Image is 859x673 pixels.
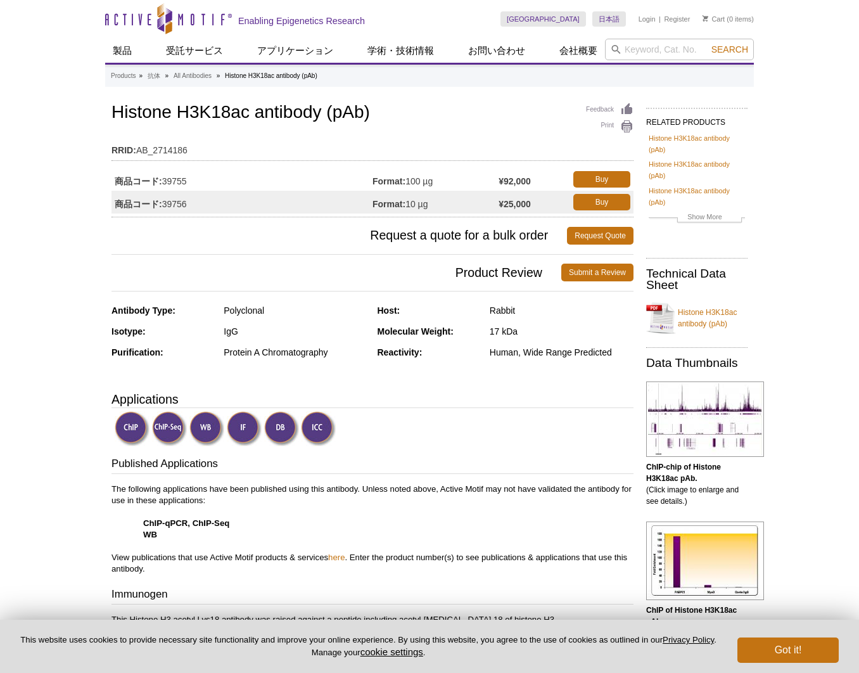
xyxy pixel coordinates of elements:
b: ChIP-chip of Histone H3K18ac pAb. [646,463,721,483]
a: Products [111,70,136,82]
a: Histone H3K18ac antibody (pAb) [646,299,748,337]
img: Histone H3K18ac antibody (pAb) tested by ChIP. [646,522,764,600]
button: Search [708,44,752,55]
a: Histone H3K18ac antibody (pAb) [649,132,745,155]
strong: WB [143,530,157,539]
h3: Applications [111,390,633,409]
td: 100 µg [372,168,499,191]
strong: RRID: [111,144,136,156]
div: Human, Wide Range Predicted [490,347,633,358]
a: 日本語 [592,11,626,27]
li: » [217,72,220,79]
p: (Click image to enlarge and see details.) [646,605,748,650]
strong: ChIP-qPCR, ChIP-Seq [143,518,229,528]
span: Search [711,44,748,54]
a: Register [664,15,690,23]
button: cookie settings [360,646,423,657]
a: Buy [573,171,630,188]
li: Histone H3K18ac antibody (pAb) [225,72,317,79]
img: Immunofluorescence Validated [227,411,262,446]
a: アプリケーション [250,39,341,63]
input: Keyword, Cat. No. [605,39,754,60]
a: Request Quote [567,227,633,245]
img: ChIP Validated [115,411,150,446]
strong: Isotype: [111,326,146,336]
td: 39755 [111,168,372,191]
h2: Technical Data Sheet [646,268,748,291]
img: Western Blot Validated [189,411,224,446]
a: Cart [703,15,725,23]
span: Request a quote for a bulk order [111,227,567,245]
h2: Enabling Epigenetics Research [238,15,365,27]
td: 39756 [111,191,372,214]
a: お問い合わせ [461,39,533,63]
h3: Published Applications [111,456,633,474]
img: Your Cart [703,15,708,22]
strong: Format: [372,198,405,210]
li: (0 items) [703,11,754,27]
td: 10 µg [372,191,499,214]
img: Immunocytochemistry Validated [301,411,336,446]
a: Submit a Review [561,264,633,281]
div: Polyclonal [224,305,367,316]
a: here [328,553,345,562]
a: 会社概要 [552,39,605,63]
a: [GEOGRAPHIC_DATA] [500,11,586,27]
p: This Histone H3 acetyl Lys18 antibody was raised against a peptide including acetyl-[MEDICAL_DATA... [111,614,633,625]
strong: ¥25,000 [499,198,531,210]
img: Histone H3K18ac antibody (pAb) tested by ChIP-chip. [646,381,764,457]
b: ChIP of Histone H3K18ac pAb. [646,606,737,626]
a: Print [586,120,633,134]
a: Histone H3K18ac antibody (pAb) [649,185,745,208]
h2: RELATED PRODUCTS [646,108,748,131]
a: 製品 [105,39,139,63]
strong: Format: [372,176,405,187]
p: The following applications have been published using this antibody. Unless noted above, Active Mo... [111,484,633,575]
button: Got it! [737,638,839,663]
td: AB_2714186 [111,137,633,157]
span: Product Review [111,264,561,281]
strong: 商品コード: [115,176,162,187]
h1: Histone H3K18ac antibody (pAb) [111,103,633,124]
a: 学術・技術情報 [360,39,442,63]
a: All Antibodies [174,70,212,82]
strong: Host: [378,305,400,316]
a: Show More [649,211,745,226]
h3: Immunogen [111,587,633,605]
a: Login [639,15,656,23]
p: (Click image to enlarge and see details.) [646,461,748,507]
strong: Antibody Type: [111,305,175,316]
li: | [659,11,661,27]
strong: 商品コード: [115,198,162,210]
div: IgG [224,326,367,337]
a: 受託サービス [158,39,231,63]
div: Protein A Chromatography [224,347,367,358]
strong: Reactivity: [378,347,423,357]
a: Privacy Policy [663,635,714,644]
li: » [139,72,143,79]
h2: Data Thumbnails [646,357,748,369]
a: Histone H3K18ac antibody (pAb) [649,158,745,181]
img: Dot Blot Validated [264,411,299,446]
strong: Purification: [111,347,163,357]
a: 抗体 [148,70,160,82]
strong: ¥92,000 [499,176,531,187]
strong: Molecular Weight: [378,326,454,336]
a: Buy [573,194,630,210]
div: 17 kDa [490,326,633,337]
p: This website uses cookies to provide necessary site functionality and improve your online experie... [20,634,716,658]
li: » [165,72,169,79]
img: ChIP-Seq Validated [152,411,187,446]
div: Rabbit [490,305,633,316]
a: Feedback [586,103,633,117]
